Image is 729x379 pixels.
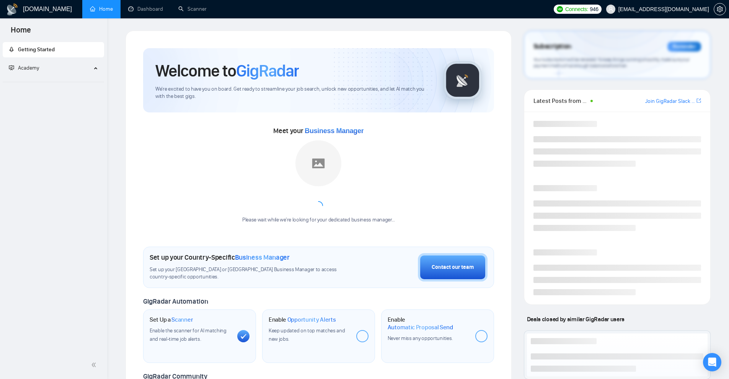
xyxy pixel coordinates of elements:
span: Getting Started [18,46,55,53]
span: Scanner [171,316,193,324]
span: Opportunity Alerts [287,316,336,324]
span: Business Manager [305,127,364,135]
li: Getting Started [3,42,104,57]
span: Never miss any opportunities. [388,335,453,342]
span: Business Manager [235,253,290,262]
a: dashboardDashboard [128,6,163,12]
h1: Set Up a [150,316,193,324]
a: Join GigRadar Slack Community [645,97,695,106]
img: upwork-logo.png [557,6,563,12]
div: Contact our team [432,263,474,272]
span: We're excited to have you on board. Get ready to streamline your job search, unlock new opportuni... [155,86,431,100]
a: setting [714,6,726,12]
span: export [696,98,701,104]
img: gigradar-logo.png [444,61,482,99]
span: Deals closed by similar GigRadar users [524,312,628,326]
span: GigRadar Automation [143,297,208,306]
span: double-left [91,361,99,369]
div: Reminder [667,42,701,52]
span: Automatic Proposal Send [388,324,453,331]
span: fund-projection-screen [9,65,14,70]
a: searchScanner [178,6,207,12]
h1: Set up your Country-Specific [150,253,290,262]
button: Contact our team [418,253,488,281]
img: placeholder.png [295,140,341,186]
a: export [696,97,701,104]
span: Connects: [565,5,588,13]
img: logo [6,3,18,16]
span: 946 [590,5,598,13]
span: rocket [9,47,14,52]
div: Please wait while we're looking for your dedicated business manager... [238,216,400,224]
span: GigRadar [236,60,299,81]
span: Set up your [GEOGRAPHIC_DATA] or [GEOGRAPHIC_DATA] Business Manager to access country-specific op... [150,266,352,281]
h1: Welcome to [155,60,299,81]
span: Academy [9,65,39,71]
span: Home [5,24,37,41]
span: Enable the scanner for AI matching and real-time job alerts. [150,327,227,342]
span: Meet your [273,127,364,135]
span: Subscription [533,40,571,53]
span: Your subscription will be renewed. To keep things running smoothly, make sure your payment method... [533,57,690,69]
button: setting [714,3,726,15]
span: user [608,7,613,12]
span: Keep updated on top matches and new jobs. [269,327,345,342]
span: Academy [18,65,39,71]
li: Academy Homepage [3,79,104,84]
h1: Enable [269,316,336,324]
div: Open Intercom Messenger [703,353,721,371]
h1: Enable [388,316,469,331]
span: Latest Posts from the GigRadar Community [533,96,588,106]
span: setting [714,6,726,12]
span: loading [314,201,323,210]
a: homeHome [90,6,113,12]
